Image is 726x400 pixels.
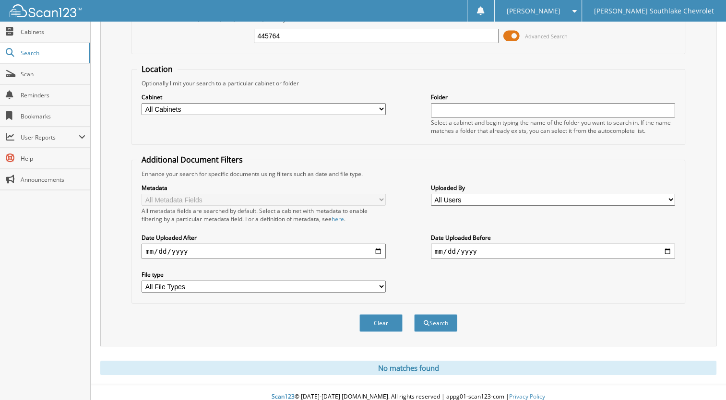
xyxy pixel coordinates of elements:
div: Optionally limit your search to a particular cabinet or folder [137,79,680,87]
span: Help [21,154,85,163]
input: end [431,244,675,259]
a: here [332,215,344,223]
div: Select a cabinet and begin typing the name of the folder you want to search in. If the name match... [431,118,675,135]
img: scan123-logo-white.svg [10,4,82,17]
legend: Additional Document Filters [137,154,248,165]
span: Bookmarks [21,112,85,120]
div: All metadata fields are searched by default. Select a cabinet with metadata to enable filtering b... [142,207,386,223]
label: Date Uploaded Before [431,234,675,242]
span: Advanced Search [525,33,568,40]
label: Uploaded By [431,184,675,192]
legend: Location [137,64,178,74]
button: Clear [359,314,403,332]
label: File type [142,271,386,279]
button: Search [414,314,457,332]
span: Scan [21,70,85,78]
span: User Reports [21,133,79,141]
label: Folder [431,93,675,101]
div: Enhance your search for specific documents using filters such as date and file type. [137,170,680,178]
span: Announcements [21,176,85,184]
div: No matches found [100,361,716,375]
label: Cabinet [142,93,386,101]
span: [PERSON_NAME] [507,8,560,14]
label: Date Uploaded After [142,234,386,242]
input: start [142,244,386,259]
span: Reminders [21,91,85,99]
span: [PERSON_NAME] Southlake Chevrolet [594,8,714,14]
span: Cabinets [21,28,85,36]
iframe: Chat Widget [678,354,726,400]
label: Metadata [142,184,386,192]
span: Search [21,49,84,57]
